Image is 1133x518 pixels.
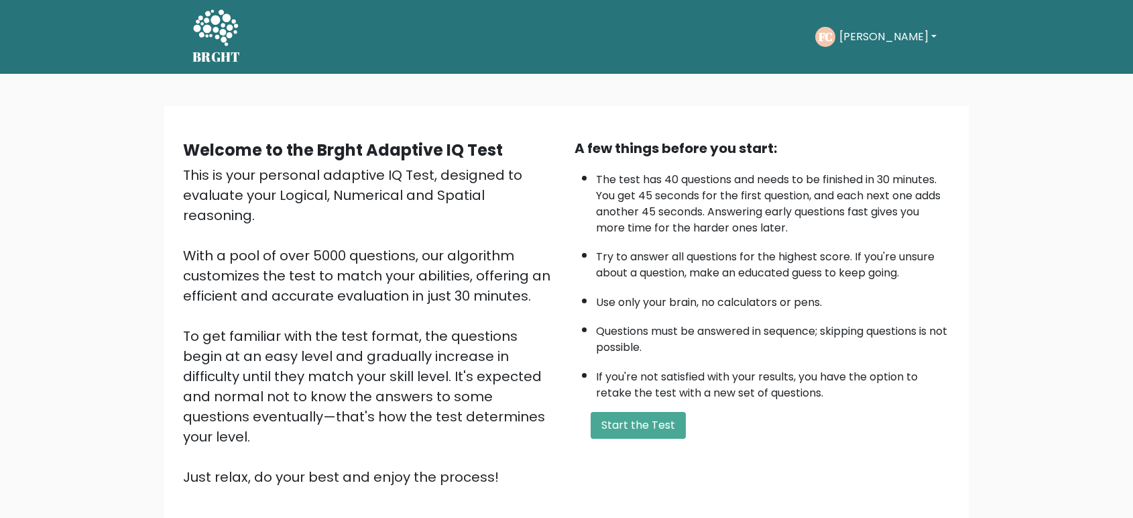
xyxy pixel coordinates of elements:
[192,49,241,65] h5: BRGHT
[596,165,950,236] li: The test has 40 questions and needs to be finished in 30 minutes. You get 45 seconds for the firs...
[596,317,950,356] li: Questions must be answered in sequence; skipping questions is not possible.
[183,165,558,487] div: This is your personal adaptive IQ Test, designed to evaluate your Logical, Numerical and Spatial ...
[818,29,832,44] text: FC
[835,28,941,46] button: [PERSON_NAME]
[596,362,950,401] li: If you're not satisfied with your results, you have the option to retake the test with a new set ...
[183,139,503,161] b: Welcome to the Brght Adaptive IQ Test
[192,5,241,68] a: BRGHT
[591,412,686,439] button: Start the Test
[575,138,950,158] div: A few things before you start:
[596,242,950,281] li: Try to answer all questions for the highest score. If you're unsure about a question, make an edu...
[596,288,950,311] li: Use only your brain, no calculators or pens.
